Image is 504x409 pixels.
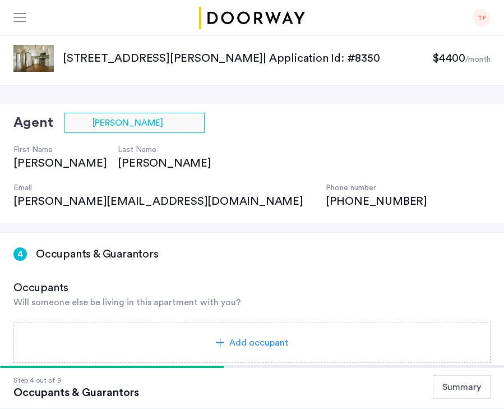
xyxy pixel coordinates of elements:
span: $4400 [432,53,465,64]
iframe: chat widget [457,364,493,398]
div: 4 [13,247,27,261]
h4: First Name [13,144,107,155]
h2: Agent [13,113,53,133]
div: [PHONE_NUMBER] [326,194,427,209]
div: [PERSON_NAME] [118,155,211,171]
div: Occupants & Guarantors [13,386,139,399]
a: Cazamio logo [197,7,307,29]
span: Will someone else be living in this apartment with you? [13,298,241,307]
h4: Email [13,182,315,194]
h3: Occupants & Guarantors [36,246,159,262]
h3: Occupants [13,280,491,296]
sub: /month [465,56,491,63]
div: Step 4 out of 9 [13,375,139,386]
button: Summary [433,375,491,399]
img: apartment [13,45,54,72]
h4: Phone number [326,182,427,194]
img: logo [197,7,307,29]
p: [STREET_ADDRESS][PERSON_NAME] | Application Id: #8350 [63,50,432,66]
div: [PERSON_NAME] [13,155,107,171]
div: [PERSON_NAME][EMAIL_ADDRESS][DOMAIN_NAME] [13,194,315,209]
h4: Last Name [118,144,211,155]
div: TF [473,9,491,27]
span: Add occupant [229,336,289,350]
